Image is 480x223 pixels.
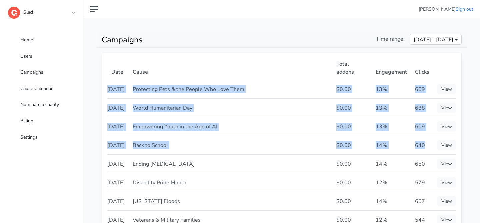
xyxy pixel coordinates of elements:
[456,6,473,12] a: Sign out
[7,114,76,127] a: Billing
[332,154,372,173] td: $0.00
[419,6,473,13] li: [PERSON_NAME]
[411,154,433,173] td: 650
[129,173,332,192] td: Disability Pride Month
[8,5,75,17] a: Slack
[8,7,20,19] img: logo-dashboard-4662da770dd4bea1a8774357aa970c5cb092b4650ab114813ae74da458e76571.svg
[107,55,129,80] th: Date
[414,36,453,44] span: [DATE] - [DATE]
[372,192,411,210] td: 14%
[129,154,332,173] td: Ending [MEDICAL_DATA]
[372,98,411,117] td: 13%
[437,103,456,113] a: View
[107,154,129,173] td: [DATE]
[107,173,129,192] td: [DATE]
[332,173,372,192] td: $0.00
[7,66,76,79] a: Campaigns
[332,80,372,98] td: $0.00
[411,192,433,210] td: 657
[20,37,33,43] span: Home
[411,80,433,98] td: 609
[437,140,456,150] a: View
[7,82,76,95] a: Cause Calendar
[372,117,411,136] td: 13%
[411,173,433,192] td: 579
[129,136,332,154] td: Back to School
[437,159,456,169] a: View
[7,131,76,144] a: Settings
[372,173,411,192] td: 12%
[372,80,411,98] td: 13%
[332,117,372,136] td: $0.00
[102,35,277,45] h1: Campaigns
[437,177,456,188] a: View
[411,55,433,80] th: Clicks
[107,80,129,98] td: [DATE]
[20,53,32,59] span: Users
[20,85,53,91] span: Cause Calendar
[7,33,76,46] a: Home
[372,154,411,173] td: 14%
[129,55,332,80] th: Cause
[20,101,59,108] span: Nominate a charity
[372,55,411,80] th: Engagement
[129,117,332,136] td: Empowering Youth in the Age of AI
[20,134,38,140] span: Settings
[129,98,332,117] td: World Humanitarian Day
[20,69,43,75] span: Campaigns
[376,35,405,43] span: Time range:
[129,192,332,210] td: [US_STATE] Floods
[20,118,33,124] span: Billing
[437,84,456,94] a: View
[332,98,372,117] td: $0.00
[107,192,129,210] td: [DATE]
[411,136,433,154] td: 640
[332,192,372,210] td: $0.00
[332,55,372,80] th: Total addons
[107,98,129,117] td: [DATE]
[107,117,129,136] td: [DATE]
[7,50,76,63] a: Users
[7,98,76,111] a: Nominate a charity
[411,98,433,117] td: 638
[372,136,411,154] td: 14%
[411,117,433,136] td: 609
[332,136,372,154] td: $0.00
[107,136,129,154] td: [DATE]
[437,121,456,132] a: View
[129,80,332,98] td: Protecting Pets & the People Who Love Them
[437,196,456,206] a: View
